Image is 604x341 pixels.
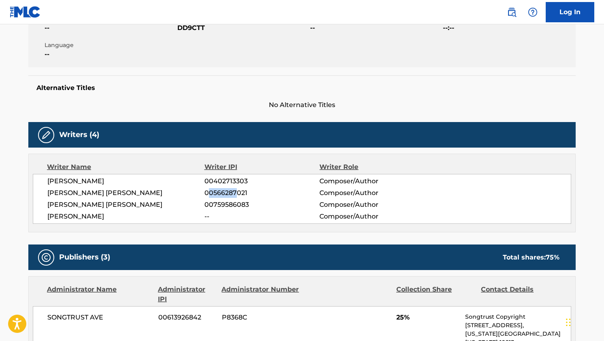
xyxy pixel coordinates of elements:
[319,162,424,172] div: Writer Role
[528,7,538,17] img: help
[204,176,319,186] span: 00402713303
[41,253,51,262] img: Publishers
[525,4,541,20] div: Help
[47,212,204,221] span: [PERSON_NAME]
[564,302,604,341] iframe: Chat Widget
[204,188,319,198] span: 00566287021
[222,313,300,322] span: P8368C
[158,285,215,304] div: Administrator IPI
[221,285,300,304] div: Administrator Number
[465,313,571,321] p: Songtrust Copyright
[443,23,574,33] span: --:--
[310,23,441,33] span: --
[204,212,319,221] span: --
[45,23,175,33] span: --
[177,23,308,33] span: DD9CTT
[319,212,424,221] span: Composer/Author
[47,285,152,304] div: Administrator Name
[319,176,424,186] span: Composer/Author
[10,6,41,18] img: MLC Logo
[47,188,204,198] span: [PERSON_NAME] [PERSON_NAME]
[47,176,204,186] span: [PERSON_NAME]
[41,130,51,140] img: Writers
[47,162,204,172] div: Writer Name
[566,310,571,335] div: Drag
[319,188,424,198] span: Composer/Author
[28,100,576,110] span: No Alternative Titles
[503,253,559,262] div: Total shares:
[59,130,99,139] h5: Writers (4)
[481,285,559,304] div: Contact Details
[204,162,320,172] div: Writer IPI
[45,49,175,59] span: --
[59,253,110,262] h5: Publishers (3)
[47,313,152,322] span: SONGTRUST AVE
[204,200,319,210] span: 00759586083
[36,84,568,92] h5: Alternative Titles
[396,285,475,304] div: Collection Share
[158,313,216,322] span: 00613926842
[396,313,459,322] span: 25%
[546,2,594,22] a: Log In
[465,321,571,330] p: [STREET_ADDRESS],
[504,4,520,20] a: Public Search
[45,41,175,49] span: Language
[47,200,204,210] span: [PERSON_NAME] [PERSON_NAME]
[507,7,517,17] img: search
[546,253,559,261] span: 75 %
[319,200,424,210] span: Composer/Author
